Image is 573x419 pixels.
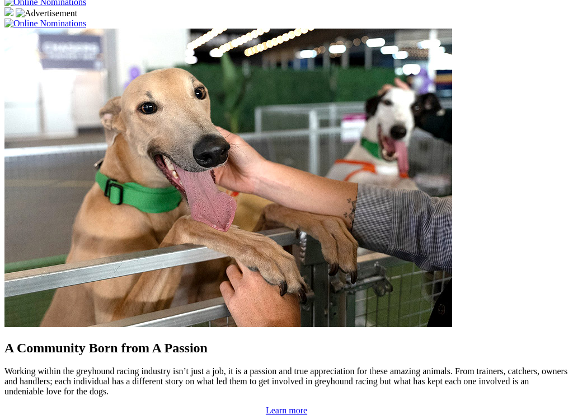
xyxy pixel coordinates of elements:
[16,8,77,18] img: Advertisement
[4,341,569,356] h2: A Community Born from A Passion
[4,7,13,16] img: 15187_Greyhounds_GreysPlayCentral_Resize_SA_WebsiteBanner_300x115_2025.jpg
[4,18,86,29] img: Online Nominations
[4,29,452,327] img: Westy_Cropped.jpg
[266,406,307,415] a: Learn more
[4,366,569,397] p: Working within the greyhound racing industry isn’t just a job, it is a passion and true appreciat...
